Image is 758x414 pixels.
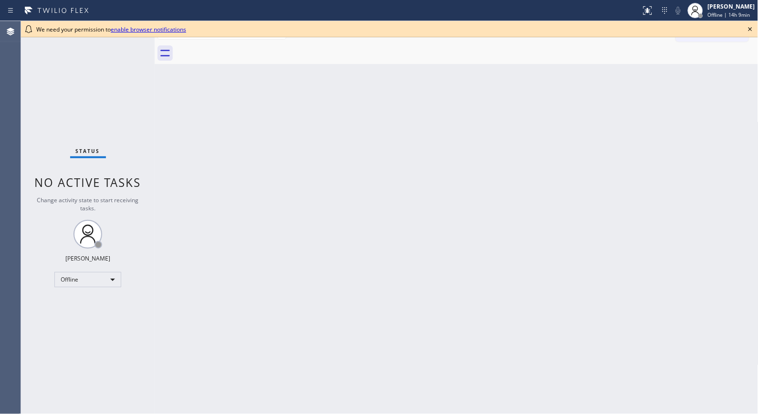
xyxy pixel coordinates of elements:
[708,11,750,18] span: Offline | 14h 9min
[65,254,110,262] div: [PERSON_NAME]
[35,174,141,190] span: No active tasks
[672,4,685,17] button: Mute
[111,25,186,33] a: enable browser notifications
[37,196,139,212] span: Change activity state to start receiving tasks.
[708,2,755,11] div: [PERSON_NAME]
[54,272,121,287] div: Offline
[76,148,100,154] span: Status
[36,25,186,33] span: We need your permission to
